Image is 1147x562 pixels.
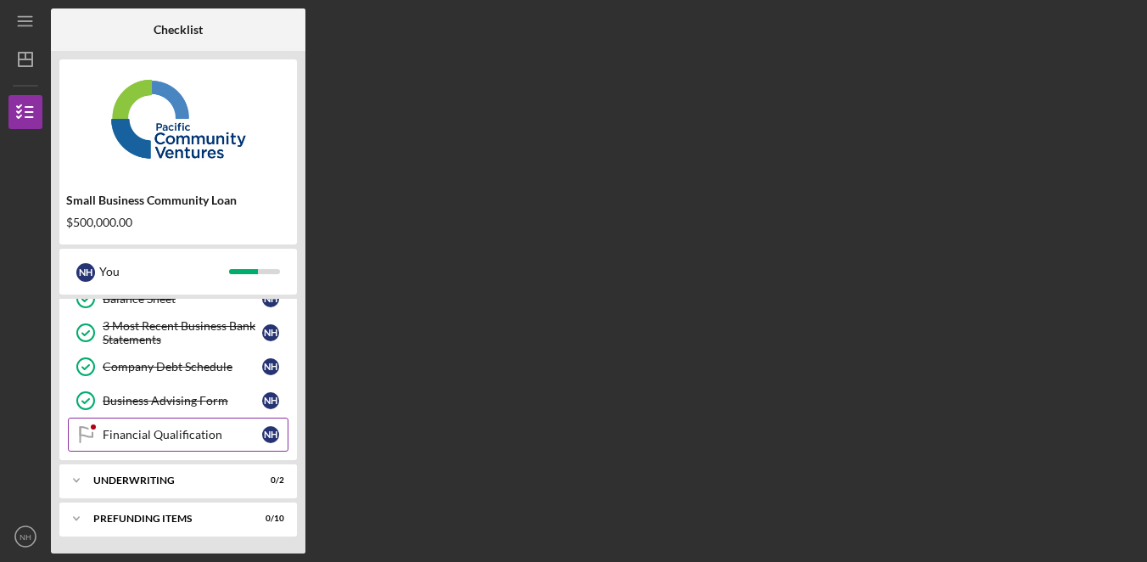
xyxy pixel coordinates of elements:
div: Balance Sheet [103,292,262,306]
div: Underwriting [93,475,242,486]
div: $500,000.00 [66,216,290,229]
div: Company Debt Schedule [103,360,262,374]
a: Financial QualificationNH [68,418,288,452]
div: Prefunding Items [93,514,242,524]
div: N H [262,392,279,409]
div: 0 / 2 [254,475,284,486]
div: N H [76,263,95,282]
button: NH [8,520,42,554]
div: Business Advising Form [103,394,262,407]
div: N H [262,324,279,341]
a: Company Debt ScheduleNH [68,350,288,384]
div: You [99,257,229,286]
img: Product logo [59,68,297,170]
div: N H [262,290,279,307]
b: Checklist [154,23,203,37]
div: N H [262,358,279,375]
div: Small Business Community Loan [66,194,290,207]
div: 3 Most Recent Business Bank Statements [103,319,262,346]
div: 0 / 10 [254,514,284,524]
text: NH [20,532,31,542]
a: Business Advising FormNH [68,384,288,418]
a: Balance SheetNH [68,282,288,316]
div: N H [262,426,279,443]
a: 3 Most Recent Business Bank StatementsNH [68,316,288,350]
div: Financial Qualification [103,428,262,441]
